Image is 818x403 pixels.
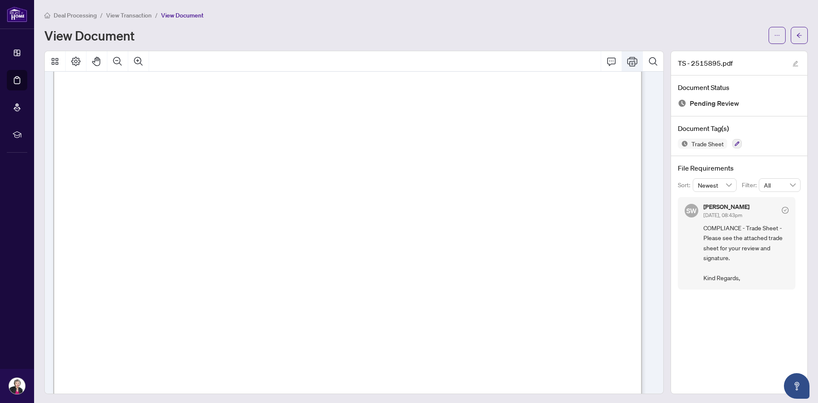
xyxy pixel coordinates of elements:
[100,10,103,20] li: /
[155,10,158,20] li: /
[782,207,789,214] span: check-circle
[678,180,693,190] p: Sort:
[698,179,732,191] span: Newest
[690,98,739,109] span: Pending Review
[678,99,686,107] img: Document Status
[106,12,152,19] span: View Transaction
[44,29,135,42] h1: View Document
[678,139,688,149] img: Status Icon
[792,61,798,67] span: edit
[784,373,809,399] button: Open asap
[54,12,97,19] span: Deal Processing
[774,32,780,38] span: ellipsis
[9,378,25,394] img: Profile Icon
[678,82,801,93] h4: Document Status
[703,212,742,218] span: [DATE], 08:43pm
[44,12,50,18] span: home
[764,179,795,191] span: All
[678,163,801,173] h4: File Requirements
[161,12,204,19] span: View Document
[678,123,801,133] h4: Document Tag(s)
[703,223,789,283] span: COMPLIANCE - Trade Sheet - Please see the attached trade sheet for your review and signature. Kin...
[703,204,749,210] h5: [PERSON_NAME]
[686,205,697,216] span: SW
[678,58,733,68] span: TS - 2515895.pdf
[796,32,802,38] span: arrow-left
[742,180,759,190] p: Filter:
[688,141,727,147] span: Trade Sheet
[7,6,27,22] img: logo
